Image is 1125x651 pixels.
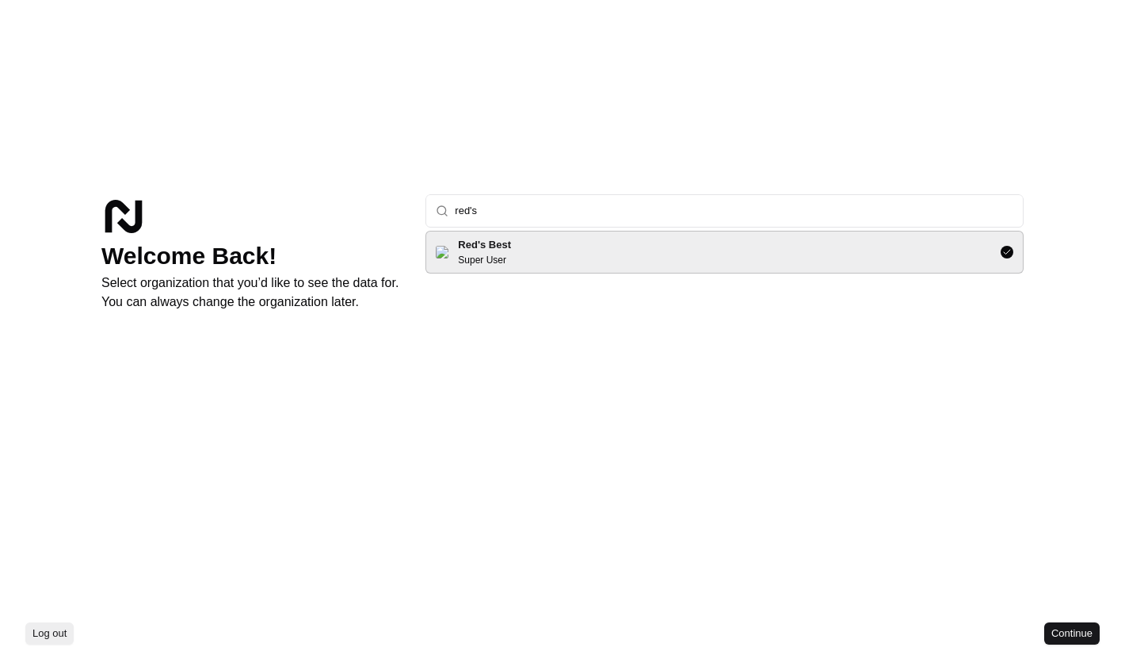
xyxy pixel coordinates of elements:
[1044,622,1100,645] button: Continue
[458,254,506,266] p: Super User
[25,622,74,645] button: Log out
[458,238,511,252] h2: Red's Best
[101,274,400,312] p: Select organization that you’d like to see the data for. You can always change the organization l...
[101,242,400,270] h1: Welcome Back!
[436,246,448,258] img: Flag of us
[425,228,1024,277] div: Suggestions
[455,195,1013,227] input: Type to search...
